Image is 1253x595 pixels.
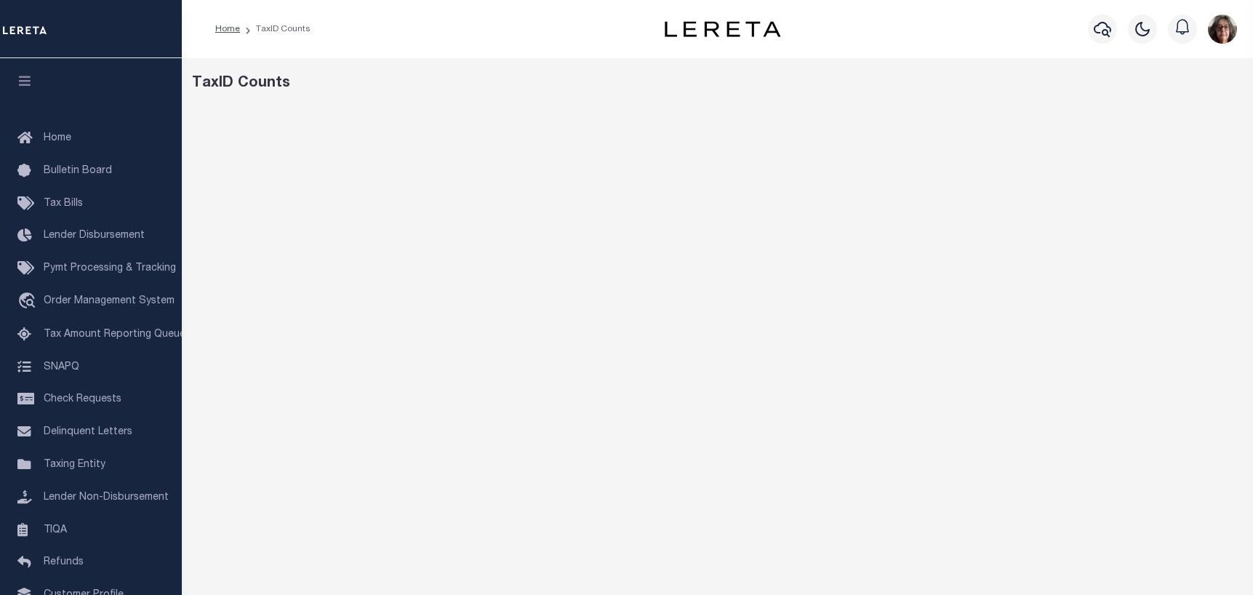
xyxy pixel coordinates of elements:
[665,21,781,37] img: logo-dark.svg
[44,492,169,503] span: Lender Non-Disbursement
[44,362,79,372] span: SNAPQ
[240,23,311,36] li: TaxID Counts
[44,524,67,535] span: TIQA
[44,427,132,437] span: Delinquent Letters
[44,231,145,241] span: Lender Disbursement
[44,133,71,143] span: Home
[44,263,176,273] span: Pymt Processing & Tracking
[44,296,175,306] span: Order Management System
[44,460,105,470] span: Taxing Entity
[17,292,41,311] i: travel_explore
[44,166,112,176] span: Bulletin Board
[44,394,121,404] span: Check Requests
[192,73,1244,95] div: TaxID Counts
[44,557,84,567] span: Refunds
[44,199,83,209] span: Tax Bills
[215,25,240,33] a: Home
[44,330,185,340] span: Tax Amount Reporting Queue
